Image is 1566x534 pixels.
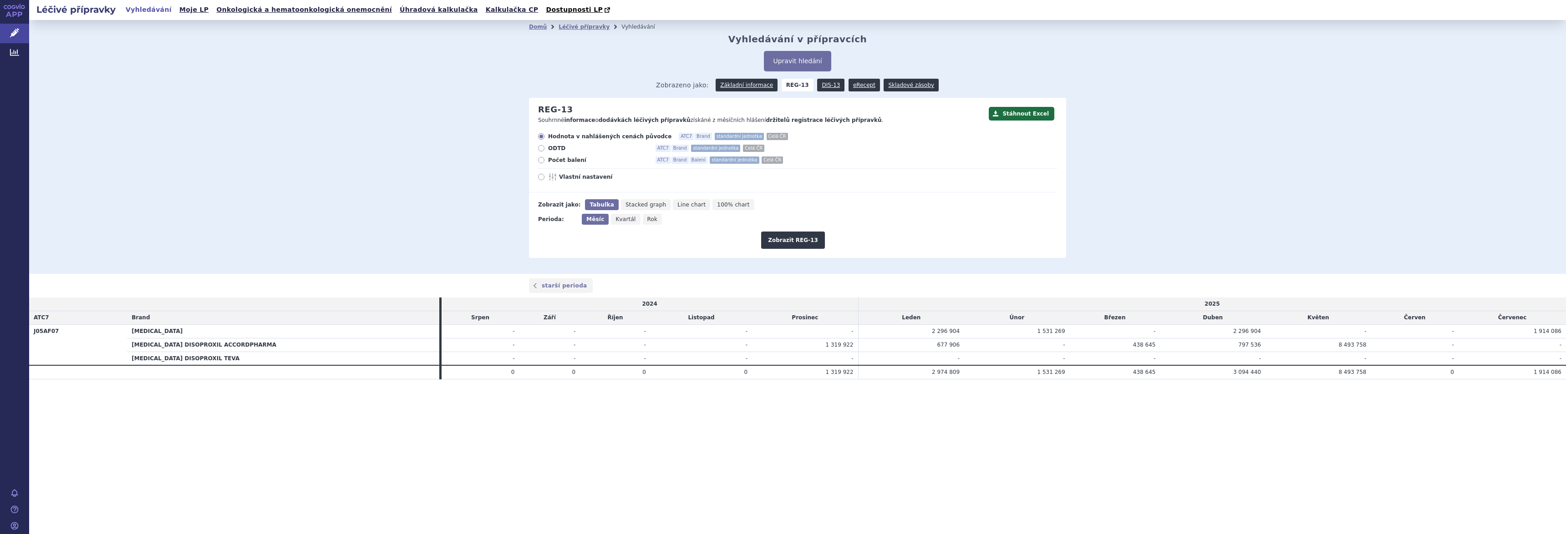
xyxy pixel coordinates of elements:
[538,214,577,225] div: Perioda:
[989,107,1054,121] button: Stáhnout Excel
[1560,355,1561,362] span: -
[513,342,514,348] span: -
[1070,311,1160,325] td: Březen
[580,311,651,325] td: Říjen
[716,79,778,91] a: Základní informace
[548,145,648,152] span: ODTD
[651,311,752,325] td: Listopad
[1338,342,1366,348] span: 8 493 758
[766,117,882,123] strong: držitelů registrace léčivých přípravků
[177,4,211,16] a: Moje LP
[127,338,439,352] th: [MEDICAL_DATA] DISOPROXIL ACCORDPHARMA
[1037,369,1065,375] span: 1 531 269
[519,311,580,325] td: Září
[29,324,127,365] th: J05AF07
[548,156,648,164] span: Počet balení
[397,4,481,16] a: Úhradová kalkulačka
[671,145,689,152] span: Brand
[958,355,960,362] span: -
[851,355,853,362] span: -
[511,369,515,375] span: 0
[746,342,747,348] span: -
[656,156,671,164] span: ATC7
[615,216,636,222] span: Kvartál
[710,156,759,164] span: standardní jednotka
[1364,328,1366,334] span: -
[1133,342,1156,348] span: 438 645
[1560,342,1561,348] span: -
[964,311,1070,325] td: Únor
[548,133,671,140] span: Hodnota v nahlášených cenách původce
[690,156,707,164] span: Balení
[932,328,960,334] span: 2 296 904
[513,355,514,362] span: -
[543,4,615,16] a: Dostupnosti LP
[858,297,1566,311] td: 2025
[743,145,764,152] span: Celá ČR
[671,156,689,164] span: Brand
[1063,342,1065,348] span: -
[546,6,603,13] span: Dostupnosti LP
[764,51,831,71] button: Upravit hledání
[746,355,747,362] span: -
[1154,355,1155,362] span: -
[746,328,747,334] span: -
[752,311,858,325] td: Prosinec
[644,355,646,362] span: -
[937,342,960,348] span: 677 906
[590,202,614,208] span: Tabulka
[656,79,709,91] span: Zobrazeno jako:
[826,342,854,348] span: 1 319 922
[442,311,519,325] td: Srpen
[851,328,853,334] span: -
[214,4,395,16] a: Onkologická a hematoonkologická onemocnění
[817,79,844,91] a: DIS-13
[574,328,575,334] span: -
[1259,355,1261,362] span: -
[538,116,984,124] p: Souhrnné o získáné z měsíčních hlášení .
[767,133,788,140] span: Celá ČR
[1266,311,1371,325] td: Květen
[538,105,573,115] h2: REG-13
[572,369,576,375] span: 0
[884,79,938,91] a: Skladové zásoby
[574,355,575,362] span: -
[826,369,854,375] span: 1 319 922
[586,216,604,222] span: Měsíc
[849,79,880,91] a: eRecept
[715,133,764,140] span: standardní jednotka
[123,4,174,16] a: Vyhledávání
[625,202,666,208] span: Stacked graph
[1534,328,1561,334] span: 1 914 086
[513,328,514,334] span: -
[1534,369,1561,375] span: 1 914 086
[1233,328,1261,334] span: 2 296 904
[132,314,150,321] span: Brand
[1338,369,1366,375] span: 8 493 758
[599,117,691,123] strong: dodávkách léčivých přípravků
[717,202,749,208] span: 100% chart
[559,24,610,30] a: Léčivé přípravky
[691,145,740,152] span: standardní jednotka
[1452,342,1454,348] span: -
[695,133,712,140] span: Brand
[29,3,123,16] h2: Léčivé přípravky
[1364,355,1366,362] span: -
[127,352,439,365] th: [MEDICAL_DATA] DISOPROXIL TEVA
[483,4,541,16] a: Kalkulačka CP
[574,342,575,348] span: -
[1160,311,1266,325] td: Duben
[642,369,646,375] span: 0
[1459,311,1566,325] td: Červenec
[529,278,593,293] a: starší perioda
[529,24,547,30] a: Domů
[762,156,783,164] span: Celá ČR
[644,342,646,348] span: -
[442,297,859,311] td: 2024
[1371,311,1459,325] td: Červen
[647,216,658,222] span: Rok
[656,145,671,152] span: ATC7
[1063,355,1065,362] span: -
[932,369,960,375] span: 2 974 809
[538,199,580,210] div: Zobrazit jako:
